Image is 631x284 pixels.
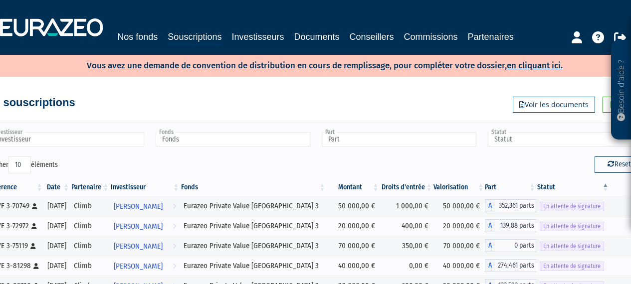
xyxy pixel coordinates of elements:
th: Valorisation: activer pour trier la colonne par ordre croissant [433,179,485,196]
p: Besoin d'aide ? [616,45,627,135]
td: 0,00 € [380,256,433,276]
i: Voir l'investisseur [173,257,176,276]
th: Fonds: activer pour trier la colonne par ordre croissant [180,179,326,196]
a: [PERSON_NAME] [110,256,180,276]
span: 139,88 parts [495,219,536,232]
td: 70 000,00 € [327,236,380,256]
span: En attente de signature [540,222,604,231]
div: A - Eurazeo Private Value Europe 3 [485,259,536,272]
a: Documents [294,30,339,44]
th: Part: activer pour trier la colonne par ordre croissant [485,179,536,196]
div: Eurazeo Private Value [GEOGRAPHIC_DATA] 3 [184,221,323,231]
td: Climb [70,196,110,216]
td: 50 000,00 € [433,196,485,216]
td: Climb [70,216,110,236]
a: Commissions [404,30,458,44]
th: Droits d'entrée: activer pour trier la colonne par ordre croissant [380,179,433,196]
span: En attente de signature [540,262,604,271]
a: Nos fonds [117,30,158,44]
td: Climb [70,236,110,256]
a: Souscriptions [168,30,221,45]
div: Eurazeo Private Value [GEOGRAPHIC_DATA] 3 [184,241,323,251]
th: Investisseur: activer pour trier la colonne par ordre croissant [110,179,180,196]
i: [Français] Personne physique [33,263,39,269]
td: Climb [70,256,110,276]
span: 0 parts [495,239,536,252]
div: [DATE] [47,241,67,251]
a: Partenaires [468,30,514,44]
a: Investisseurs [231,30,284,44]
i: [Français] Personne physique [32,203,37,209]
div: [DATE] [47,201,67,211]
th: Date: activer pour trier la colonne par ordre croissant [44,179,70,196]
div: A - Eurazeo Private Value Europe 3 [485,219,536,232]
div: A - Eurazeo Private Value Europe 3 [485,239,536,252]
div: [DATE] [47,261,67,271]
th: Montant: activer pour trier la colonne par ordre croissant [327,179,380,196]
i: [Français] Personne physique [31,223,37,229]
i: [Français] Personne physique [30,243,36,249]
span: 352,361 parts [495,199,536,212]
td: 20 000,00 € [327,216,380,236]
td: 40 000,00 € [433,256,485,276]
a: en cliquant ici. [507,60,563,71]
span: [PERSON_NAME] [114,217,163,236]
td: 40 000,00 € [327,256,380,276]
select: Afficheréléments [8,156,31,173]
div: [DATE] [47,221,67,231]
th: Statut : activer pour trier la colonne par ordre d&eacute;croissant [536,179,610,196]
td: 70 000,00 € [433,236,485,256]
span: A [485,199,495,212]
a: [PERSON_NAME] [110,216,180,236]
td: 350,00 € [380,236,433,256]
span: A [485,239,495,252]
div: A - Eurazeo Private Value Europe 3 [485,199,536,212]
th: Partenaire: activer pour trier la colonne par ordre croissant [70,179,110,196]
td: 1 000,00 € [380,196,433,216]
span: A [485,259,495,272]
i: Voir l'investisseur [173,237,176,256]
td: 50 000,00 € [327,196,380,216]
td: 400,00 € [380,216,433,236]
div: Eurazeo Private Value [GEOGRAPHIC_DATA] 3 [184,261,323,271]
a: Conseillers [350,30,394,44]
span: En attente de signature [540,242,604,251]
span: 274,461 parts [495,259,536,272]
div: Eurazeo Private Value [GEOGRAPHIC_DATA] 3 [184,201,323,211]
i: Voir l'investisseur [173,197,176,216]
span: [PERSON_NAME] [114,257,163,276]
i: Voir l'investisseur [173,217,176,236]
p: Vous avez une demande de convention de distribution en cours de remplissage, pour compléter votre... [58,57,563,72]
a: [PERSON_NAME] [110,236,180,256]
span: A [485,219,495,232]
td: 20 000,00 € [433,216,485,236]
span: [PERSON_NAME] [114,237,163,256]
a: Voir les documents [513,97,595,113]
span: [PERSON_NAME] [114,197,163,216]
a: [PERSON_NAME] [110,196,180,216]
span: En attente de signature [540,202,604,211]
